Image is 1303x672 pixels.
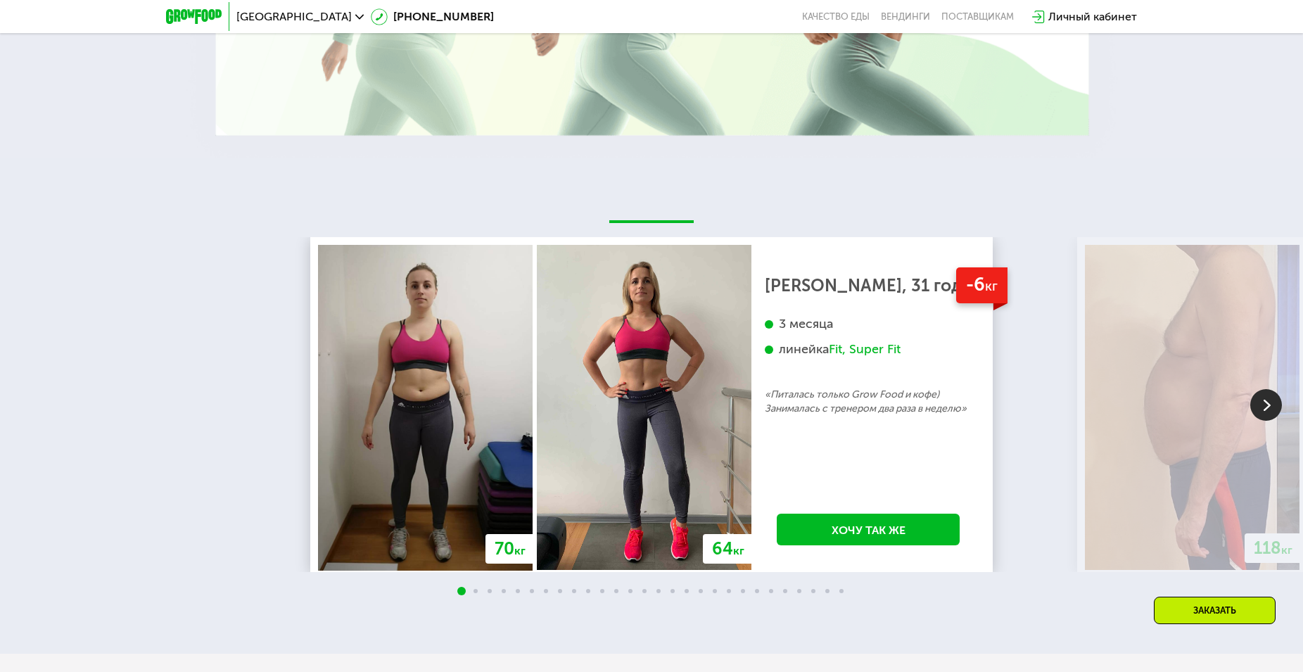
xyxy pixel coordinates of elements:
[881,11,930,23] a: Вендинги
[956,267,1008,303] div: -6
[371,8,494,25] a: [PHONE_NUMBER]
[765,316,972,332] div: 3 месяца
[236,11,352,23] span: [GEOGRAPHIC_DATA]
[802,11,870,23] a: Качество еды
[765,341,972,357] div: линейка
[941,11,1014,23] div: поставщикам
[765,279,972,293] div: [PERSON_NAME], 31 год
[514,544,526,557] span: кг
[985,278,998,294] span: кг
[1048,8,1137,25] div: Личный кабинет
[733,544,744,557] span: кг
[485,534,535,564] div: 70
[1250,389,1282,421] img: Slide right
[777,514,960,545] a: Хочу так же
[703,534,754,564] div: 64
[1154,597,1276,624] div: Заказать
[1281,543,1292,557] span: кг
[1245,533,1302,563] div: 118
[829,341,901,357] div: Fit, Super Fit
[765,388,972,416] p: «Питалась только Grow Food и кофе) Занималась с тренером два раза в неделю»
